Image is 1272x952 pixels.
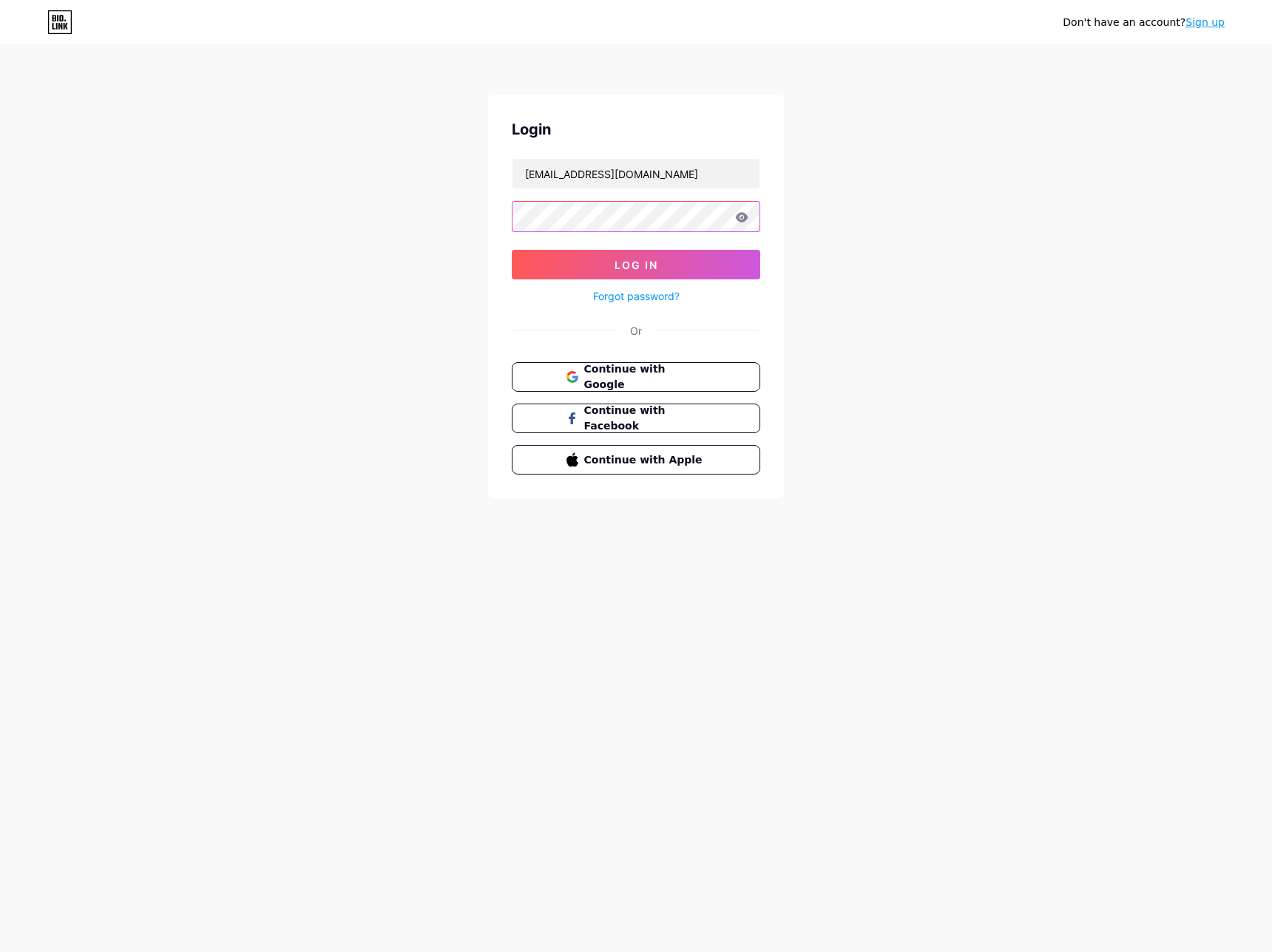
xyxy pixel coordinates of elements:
[512,362,760,392] button: Continue with Google
[1185,16,1225,28] a: Sign up
[584,452,706,468] span: Continue with Apple
[584,403,706,434] span: Continue with Facebook
[512,404,760,433] button: Continue with Facebook
[512,250,760,279] button: Log In
[584,361,706,392] span: Continue with Google
[512,118,760,140] div: Login
[1063,15,1225,30] div: Don't have an account?
[615,259,658,271] span: Log In
[630,323,642,339] div: Or
[512,159,760,188] input: Username
[512,445,760,475] button: Continue with Apple
[593,288,680,304] a: Forgot password?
